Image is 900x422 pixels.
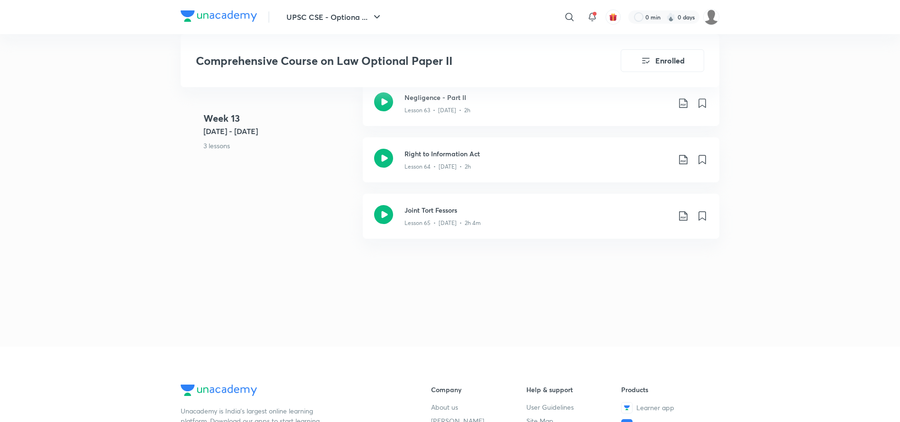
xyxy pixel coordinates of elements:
[196,54,567,68] h3: Comprehensive Course on Law Optional Paper II
[621,385,716,395] h6: Products
[526,385,622,395] h6: Help & support
[609,13,617,21] img: avatar
[404,219,481,227] p: Lesson 65 • [DATE] • 2h 4m
[621,402,716,413] a: Learner app
[404,92,670,102] h3: Negligence - Part II
[404,205,670,215] h3: Joint Tort Fessors
[526,402,622,412] a: User Guidelines
[203,111,355,126] h4: Week 13
[363,194,719,250] a: Joint Tort FessorsLesson 65 • [DATE] • 2h 4m
[203,126,355,137] h5: [DATE] - [DATE]
[363,137,719,194] a: Right to Information ActLesson 64 • [DATE] • 2h
[621,402,633,413] img: Learner app
[181,385,401,398] a: Company Logo
[666,12,676,22] img: streak
[281,8,388,27] button: UPSC CSE - Optiona ...
[181,385,257,396] img: Company Logo
[431,385,526,395] h6: Company
[703,9,719,25] img: Pawan Kumar
[606,9,621,25] button: avatar
[636,403,674,413] span: Learner app
[203,141,355,151] p: 3 lessons
[621,49,704,72] button: Enrolled
[181,10,257,24] a: Company Logo
[363,81,719,137] a: Negligence - Part IILesson 63 • [DATE] • 2h
[404,149,670,159] h3: Right to Information Act
[431,402,526,412] a: About us
[181,10,257,22] img: Company Logo
[404,162,471,171] p: Lesson 64 • [DATE] • 2h
[404,106,470,115] p: Lesson 63 • [DATE] • 2h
